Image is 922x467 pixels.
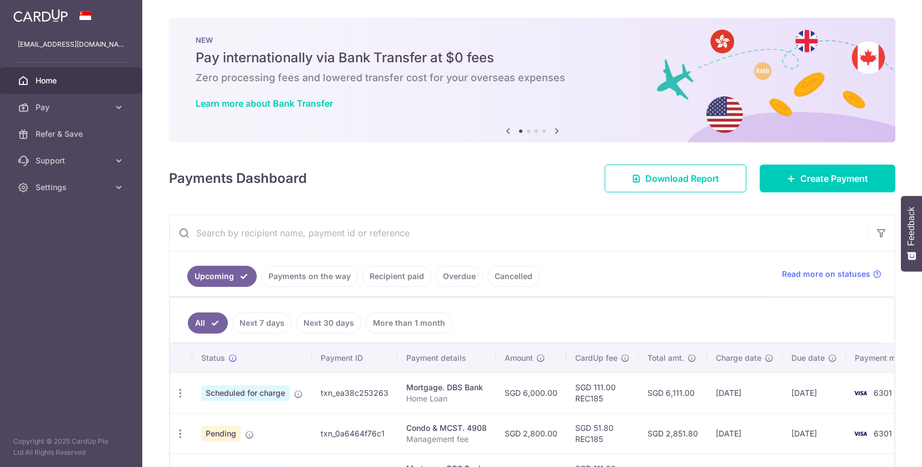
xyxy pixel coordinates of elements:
div: Mortgage. DBS Bank [406,382,487,393]
a: More than 1 month [366,312,452,334]
h6: Zero processing fees and lowered transfer cost for your overseas expenses [196,71,869,85]
input: Search by recipient name, payment id or reference [170,215,868,251]
th: Payment ID [312,344,397,372]
p: NEW [196,36,869,44]
span: Download Report [645,172,719,185]
h4: Payments Dashboard [169,168,307,188]
td: SGD 6,111.00 [639,372,707,413]
td: SGD 51.80 REC185 [566,413,639,454]
img: Bank transfer banner [169,18,895,142]
span: Create Payment [800,172,868,185]
span: Pay [36,102,109,113]
span: Amount [505,352,533,364]
span: Settings [36,182,109,193]
span: CardUp fee [575,352,617,364]
a: Upcoming [187,266,257,287]
span: Home [36,75,109,86]
div: Condo & MCST. 4908 [406,423,487,434]
a: Download Report [605,165,746,192]
span: Feedback [906,207,916,246]
img: CardUp [13,9,68,22]
span: Status [201,352,225,364]
td: [DATE] [783,413,846,454]
span: Refer & Save [36,128,109,140]
td: [DATE] [707,372,783,413]
th: Payment details [397,344,496,372]
img: Bank Card [849,386,871,400]
a: All [188,312,228,334]
a: Next 7 days [232,312,292,334]
a: Next 30 days [296,312,361,334]
span: Total amt. [647,352,684,364]
h5: Pay internationally via Bank Transfer at $0 fees [196,49,869,67]
p: [EMAIL_ADDRESS][DOMAIN_NAME] [18,39,124,50]
a: Payments on the way [261,266,358,287]
img: Bank Card [849,427,871,440]
a: Create Payment [760,165,895,192]
td: txn_ea38c253263 [312,372,397,413]
a: Read more on statuses [782,269,881,280]
span: 6301 [874,388,892,398]
span: Due date [791,352,825,364]
td: SGD 111.00 REC185 [566,372,639,413]
td: SGD 2,851.80 [639,413,707,454]
a: Learn more about Bank Transfer [196,98,333,109]
td: SGD 2,800.00 [496,413,566,454]
p: Home Loan [406,393,487,404]
td: SGD 6,000.00 [496,372,566,413]
a: Recipient paid [362,266,431,287]
span: 6301 [874,429,892,438]
td: [DATE] [707,413,783,454]
a: Overdue [436,266,483,287]
td: [DATE] [783,372,846,413]
p: Management fee [406,434,487,445]
span: Read more on statuses [782,269,870,280]
span: Support [36,155,109,166]
a: Cancelled [487,266,540,287]
span: Charge date [716,352,761,364]
button: Feedback - Show survey [901,196,922,271]
td: txn_0a6464f76c1 [312,413,397,454]
span: Pending [201,426,241,441]
span: Scheduled for charge [201,385,290,401]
